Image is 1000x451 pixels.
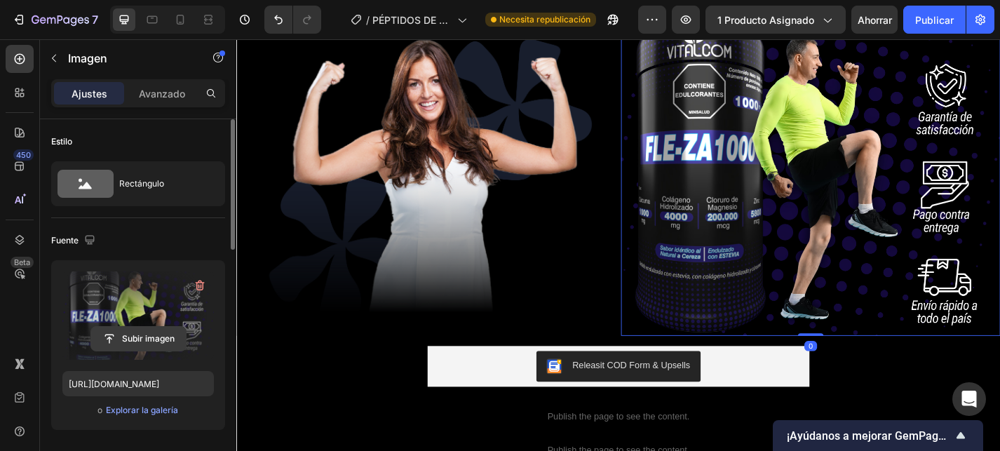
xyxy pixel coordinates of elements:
div: Releasit COD Form & Upsells [370,352,499,367]
p: Imagen [68,50,187,67]
font: Explorar la galería [106,405,178,415]
font: Rectángulo [119,178,164,189]
div: 0 [626,332,640,344]
font: Fuente [51,235,79,245]
font: PÉPTIDOS DE COLÁGENO [372,14,448,41]
button: Subir imagen [90,326,187,351]
font: o [97,405,102,415]
button: Ahorrar [851,6,898,34]
font: Estilo [51,136,72,147]
button: Releasit COD Form & Upsells [330,344,511,377]
font: 1 producto asignado [717,14,814,26]
button: 7 [6,6,104,34]
font: Necesita republicación [499,14,590,25]
font: ¡Ayúdanos a mejorar GemPages! [787,429,953,443]
button: Mostrar encuesta - ¡Ayúdanos a mejorar GemPages! [787,427,969,444]
font: Imagen [68,51,107,65]
input: https://ejemplo.com/imagen.jpg [62,371,214,396]
font: Ajustes [72,88,107,100]
font: Publicar [915,14,954,26]
font: Beta [14,257,30,267]
font: 7 [92,13,98,27]
div: Abrir Intercom Messenger [952,382,986,416]
button: 1 producto asignado [705,6,846,34]
font: / [366,14,370,26]
font: Avanzado [139,88,185,100]
iframe: Área de diseño [236,39,1000,451]
font: 450 [16,150,31,160]
button: Publicar [903,6,966,34]
font: Ahorrar [858,14,892,26]
div: Deshacer/Rehacer [264,6,321,34]
button: Explorar la galería [105,403,179,417]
